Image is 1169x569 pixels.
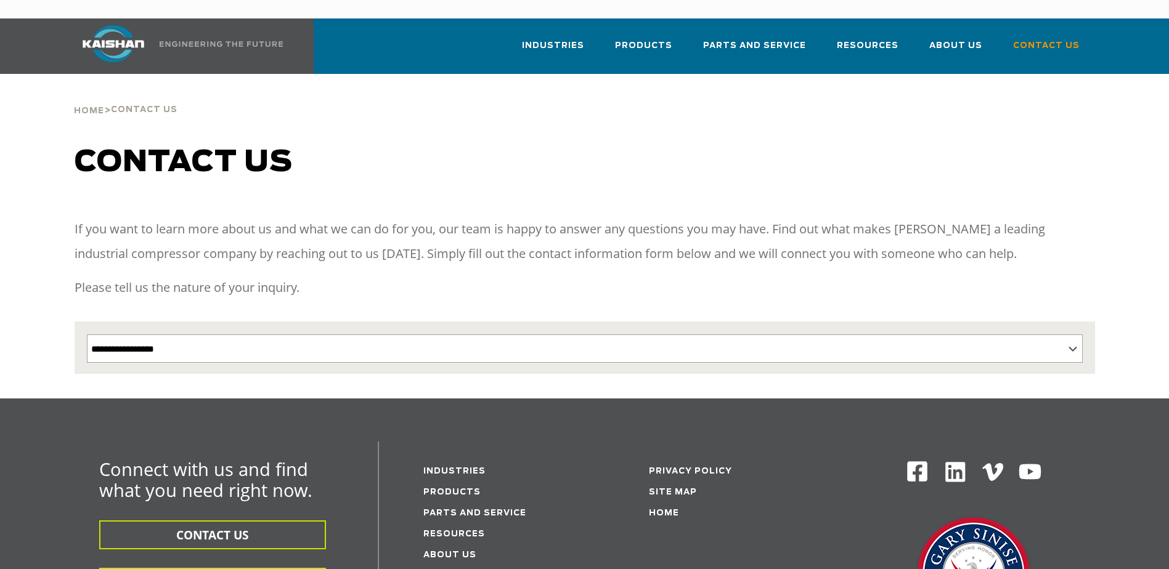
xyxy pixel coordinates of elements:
[67,18,285,74] a: Kaishan USA
[1013,30,1080,71] a: Contact Us
[423,530,485,538] a: Resources
[929,30,982,71] a: About Us
[943,460,967,484] img: Linkedin
[522,39,584,53] span: Industries
[1013,39,1080,53] span: Contact Us
[1018,460,1042,484] img: Youtube
[649,467,732,475] a: Privacy Policy
[423,509,526,517] a: Parts and service
[99,457,312,502] span: Connect with us and find what you need right now.
[99,520,326,549] button: CONTACT US
[703,39,806,53] span: Parts and Service
[649,509,679,517] a: Home
[522,30,584,71] a: Industries
[111,106,177,114] span: Contact Us
[703,30,806,71] a: Parts and Service
[75,148,293,177] span: Contact us
[837,30,898,71] a: Resources
[837,39,898,53] span: Resources
[906,460,929,483] img: Facebook
[982,463,1003,481] img: Vimeo
[75,217,1095,266] p: If you want to learn more about us and what we can do for you, our team is happy to answer any qu...
[67,25,160,62] img: kaishan logo
[74,74,177,121] div: >
[929,39,982,53] span: About Us
[74,105,104,116] a: Home
[615,30,672,71] a: Products
[75,275,1095,300] p: Please tell us the nature of your inquiry.
[649,488,697,496] a: Site Map
[74,107,104,115] span: Home
[423,467,486,475] a: Industries
[423,488,481,496] a: Products
[160,41,283,47] img: Engineering the future
[423,551,476,559] a: About Us
[615,39,672,53] span: Products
